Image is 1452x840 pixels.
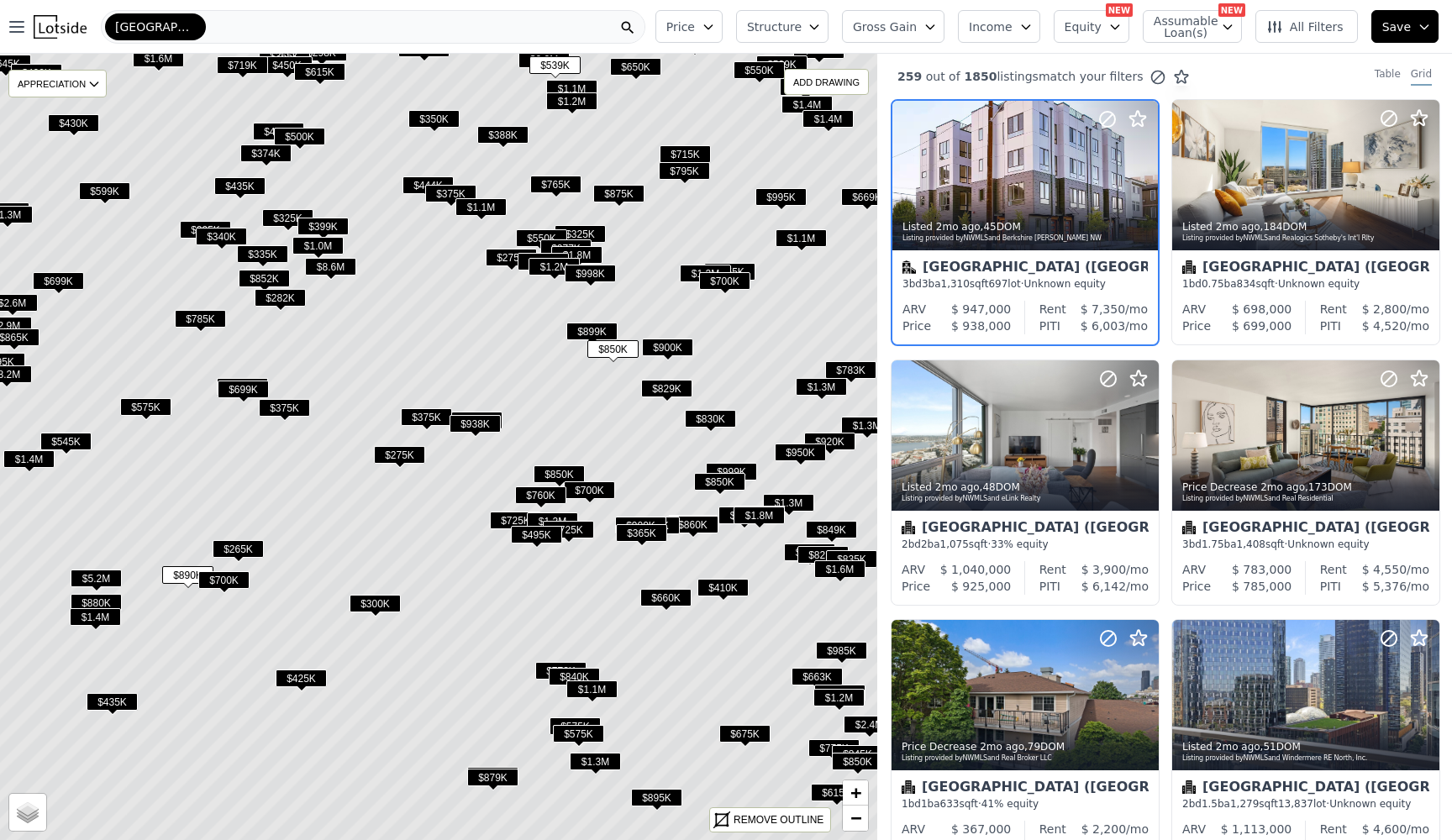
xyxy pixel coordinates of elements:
div: $1.2M [451,412,502,436]
div: $615K [294,63,345,87]
span: Assumable Loan(s) [1154,15,1207,39]
span: $700K [564,481,615,499]
span: $875K [793,41,844,59]
span: $1.2M [451,412,502,429]
span: $298K [296,44,347,61]
span: $ 783,000 [1232,563,1292,576]
div: $830K [685,410,736,434]
img: Lotside [34,15,87,39]
span: $589K [756,55,808,73]
span: Income [969,18,1013,35]
div: Price [902,578,930,595]
span: $999K [706,463,757,480]
div: 2 bd 2 ba sqft · 33% equity [902,538,1149,551]
span: $ 4,550 [1362,563,1407,576]
span: $1.4M [3,450,55,468]
div: $399K [297,218,349,242]
div: $1.4M [781,96,833,120]
span: $ 947,000 [951,302,1011,316]
span: $950K [775,444,826,461]
div: $545K [40,433,92,457]
span: Price [666,18,695,35]
div: $275K [374,446,425,470]
div: /mo [1066,301,1148,318]
div: $1.2M [527,512,578,537]
div: $699K [218,381,269,405]
span: $699K [218,381,269,398]
span: $1.1M [546,80,597,97]
span: $275K [374,446,425,464]
div: /mo [1347,301,1429,318]
button: Income [958,10,1040,43]
span: $325K [555,225,606,243]
span: $650K [610,58,661,76]
span: $282K [255,289,306,307]
div: $900K [615,517,666,541]
div: $1.1M [455,198,507,223]
div: $1.3M [784,543,835,568]
div: $998K [565,265,616,289]
span: $860K [667,515,718,533]
span: $835K [826,550,877,568]
span: $295K [180,221,231,239]
span: $900K [642,339,693,356]
span: $1.4M [802,110,854,128]
time: 2025-07-05 00:00 [935,481,980,493]
button: Price [655,10,723,43]
span: $ 4,520 [1362,319,1407,333]
span: $ 699,000 [1232,319,1292,333]
span: $1.3M [784,543,835,561]
span: $785K [175,310,226,328]
div: PITI [1039,318,1060,334]
div: $950K [775,444,826,468]
span: $399K [297,218,349,235]
div: $335K [237,245,288,270]
button: Gross Gain [842,10,944,43]
span: $ 698,000 [1232,302,1292,316]
div: $365K [616,524,667,549]
div: $700K [564,481,615,506]
div: $350K [408,110,460,134]
div: $650K [610,58,661,82]
span: $450K [261,56,313,74]
div: $1.0M [518,253,569,277]
span: $795K [659,162,710,180]
span: 1,310 [941,278,970,290]
span: $875K [593,185,644,202]
a: Price Decrease 2mo ago,173DOMListing provided byNWMLSand Real ResidentialCondominium[GEOGRAPHIC_D... [1171,360,1439,606]
span: $615K [294,63,345,81]
span: $995K [755,188,807,206]
span: $920K [804,433,855,450]
span: $1.1M [776,229,827,247]
div: $783K [825,361,876,386]
div: $669K [841,188,892,213]
span: $1.8M [734,506,785,523]
span: $719K [217,56,268,74]
span: $825K [797,546,849,564]
div: $785K [175,310,226,334]
span: $375K [259,399,310,417]
div: $725K [490,512,541,536]
span: $ 6,003 [1081,319,1125,333]
div: $850K [587,340,639,365]
span: $849K [806,521,857,538]
div: $860K [667,516,718,540]
div: $589K [756,55,808,80]
div: $8.6M [305,258,356,282]
div: Listing provided by NWMLS and Realogics Sotheby's Int'l Rlty [1182,234,1431,244]
div: $1.1M [776,229,827,254]
div: $1.2M [546,92,597,117]
div: $265K [213,540,264,564]
span: $374K [240,144,292,162]
div: $765K [530,176,581,200]
div: [GEOGRAPHIC_DATA] ([GEOGRAPHIC_DATA]) [1182,260,1429,277]
div: Rent [1320,301,1347,318]
div: $1.3M [841,417,892,441]
span: $ 1,040,000 [940,563,1012,576]
div: $500K [274,128,325,152]
div: $715K [660,145,711,170]
div: $920K [804,433,855,457]
div: Price [1182,318,1211,334]
span: $1.3M [841,417,892,434]
span: $938K [450,415,501,433]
